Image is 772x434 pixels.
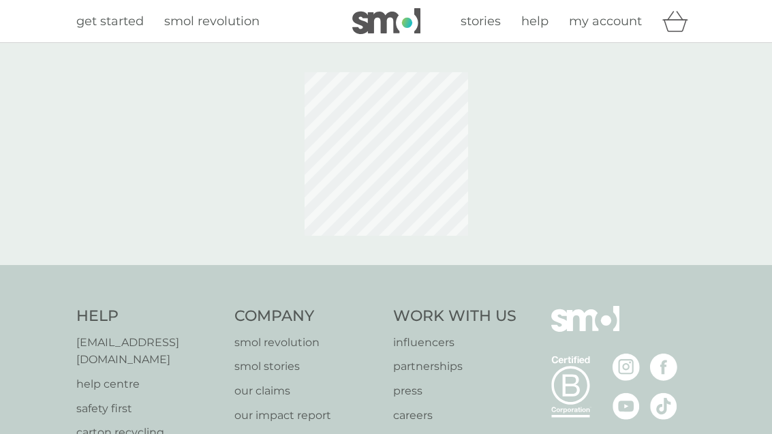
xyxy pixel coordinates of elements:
[521,14,549,29] span: help
[393,334,516,352] a: influencers
[662,7,696,35] div: basket
[76,334,221,369] a: [EMAIL_ADDRESS][DOMAIN_NAME]
[393,382,516,400] a: press
[234,334,380,352] a: smol revolution
[569,14,642,29] span: my account
[234,306,380,327] h4: Company
[76,14,144,29] span: get started
[461,12,501,31] a: stories
[76,375,221,393] a: help centre
[613,354,640,381] img: visit the smol Instagram page
[650,392,677,420] img: visit the smol Tiktok page
[393,407,516,424] a: careers
[393,358,516,375] a: partnerships
[76,400,221,418] a: safety first
[551,306,619,352] img: smol
[234,358,380,375] a: smol stories
[569,12,642,31] a: my account
[650,354,677,381] img: visit the smol Facebook page
[461,14,501,29] span: stories
[234,407,380,424] a: our impact report
[164,12,260,31] a: smol revolution
[76,306,221,327] h4: Help
[613,392,640,420] img: visit the smol Youtube page
[521,12,549,31] a: help
[76,12,144,31] a: get started
[234,382,380,400] a: our claims
[164,14,260,29] span: smol revolution
[352,8,420,34] img: smol
[393,306,516,327] h4: Work With Us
